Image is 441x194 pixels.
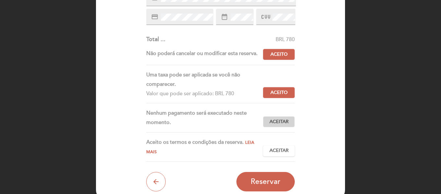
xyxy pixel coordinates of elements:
[146,138,263,156] div: Aceito os termos e condições da reserva.
[236,172,295,191] button: Reservar
[165,36,295,43] div: BRL 780
[269,147,289,154] span: Aceitar
[146,70,258,89] div: Uma taxa pode ser aplicada se você não comparecer.
[146,172,166,191] button: arrow_back
[146,108,263,127] div: Nenhum pagamento será executado neste momento.
[263,145,295,156] button: Aceitar
[146,89,258,98] div: Valor que pode ser aplicado: BRL 780
[151,13,158,20] i: credit_card
[146,140,254,154] span: Leia mais
[263,49,295,60] button: Aceito
[146,36,165,43] span: Total ...
[221,13,228,20] i: date_range
[146,49,263,60] div: Não poderá cancelar ou modificar esta reserva.
[152,178,160,186] i: arrow_back
[270,51,288,58] span: Aceito
[251,177,280,186] span: Reservar
[263,116,295,127] button: Aceitar
[270,89,288,96] span: Aceito
[263,87,295,98] button: Aceito
[269,119,289,125] span: Aceitar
